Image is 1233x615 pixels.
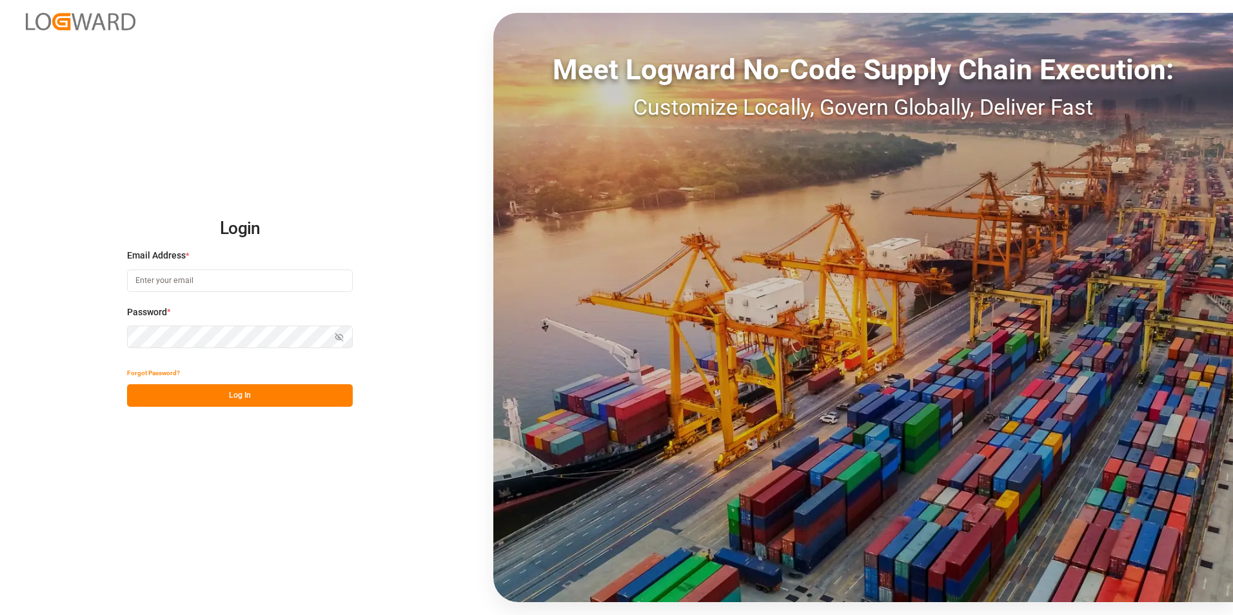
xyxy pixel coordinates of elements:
[127,269,353,292] input: Enter your email
[127,362,180,384] button: Forgot Password?
[493,91,1233,124] div: Customize Locally, Govern Globally, Deliver Fast
[127,208,353,249] h2: Login
[127,306,167,319] span: Password
[493,48,1233,91] div: Meet Logward No-Code Supply Chain Execution:
[127,384,353,407] button: Log In
[127,249,186,262] span: Email Address
[26,13,135,30] img: Logward_new_orange.png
